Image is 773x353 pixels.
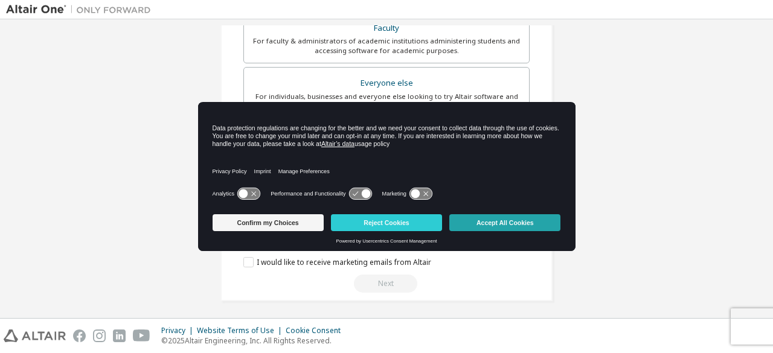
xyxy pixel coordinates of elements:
[113,329,126,342] img: linkedin.svg
[197,326,286,336] div: Website Terms of Use
[133,329,150,342] img: youtube.svg
[161,336,348,346] p: © 2025 Altair Engineering, Inc. All Rights Reserved.
[251,20,522,37] div: Faculty
[286,326,348,336] div: Cookie Consent
[4,329,66,342] img: altair_logo.svg
[6,4,157,16] img: Altair One
[93,329,106,342] img: instagram.svg
[73,329,86,342] img: facebook.svg
[161,326,197,336] div: Privacy
[251,75,522,92] div: Everyone else
[251,36,522,56] div: For faculty & administrators of academic institutions administering students and accessing softwa...
[251,92,522,111] div: For individuals, businesses and everyone else looking to try Altair software and explore our prod...
[243,275,530,293] div: Read and acccept EULA to continue
[243,257,431,267] label: I would like to receive marketing emails from Altair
